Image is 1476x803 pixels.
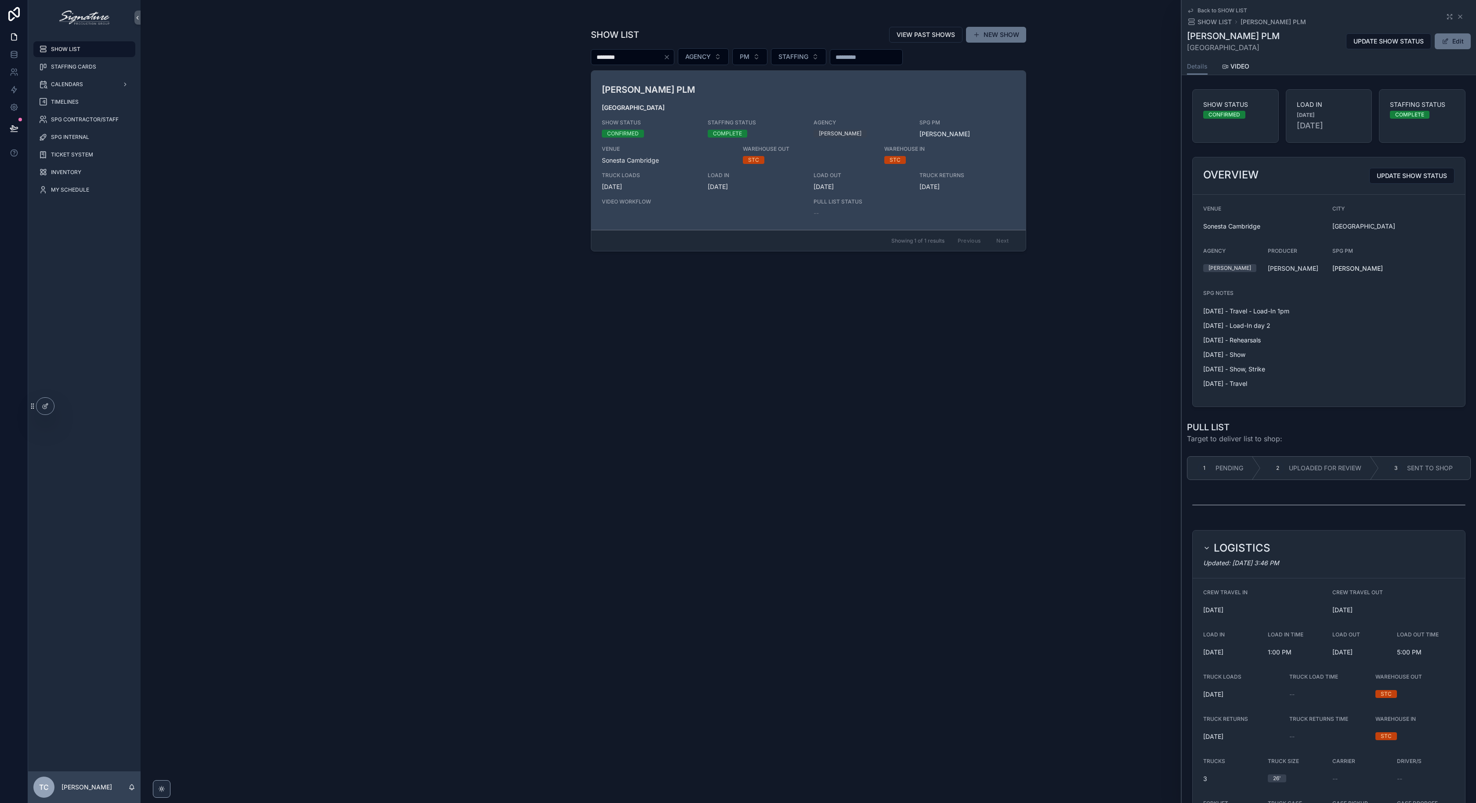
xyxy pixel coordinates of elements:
[1214,541,1270,555] h2: LOGISTICS
[1332,205,1345,212] span: CITY
[1332,648,1390,657] span: [DATE]
[678,48,729,65] button: Select Button
[51,98,79,105] span: TIMELINES
[1353,37,1424,46] span: UPDATE SHOW STATUS
[1208,264,1251,272] div: [PERSON_NAME]
[1407,464,1453,472] span: SENT TO SHOP
[1203,559,1279,567] em: Updated: [DATE] 3:46 PM
[51,63,96,70] span: STAFFING CARDS
[1203,648,1261,657] span: [DATE]
[732,48,767,65] button: Select Button
[1197,7,1247,14] span: Back to SHOW LIST
[1289,716,1348,722] span: TRUCK RETURNS TIME
[602,182,697,191] span: [DATE]
[891,237,944,244] span: Showing 1 of 1 results
[1397,648,1454,657] span: 5:00 PM
[1203,732,1282,741] span: [DATE]
[1203,690,1282,699] span: [DATE]
[1203,168,1259,182] h2: OVERVIEW
[897,30,955,39] span: VIEW PAST SHOWS
[1197,18,1232,26] span: SHOW LIST
[28,35,141,209] div: scrollable content
[1203,247,1226,254] span: AGENCY
[1187,58,1208,75] a: Details
[1187,421,1282,433] h1: PULL LIST
[1377,171,1447,180] span: UPDATE SHOW STATUS
[1332,247,1353,254] span: SPG PM
[39,782,49,792] span: TC
[1297,100,1361,109] span: LOAD IN
[1230,62,1249,71] span: VIDEO
[1203,335,1325,345] p: [DATE] - Rehearsals
[1381,690,1392,698] div: STC
[1289,732,1295,741] span: --
[1203,321,1325,330] p: [DATE] - Load-In day 2
[1276,465,1279,472] span: 2
[919,119,1015,126] span: SPG PM
[591,71,1026,230] a: [PERSON_NAME] PLM[GEOGRAPHIC_DATA]SHOW STATUSCONFIRMEDSTAFFING STATUSCOMPLETEAGENCY[PERSON_NAME]S...
[819,130,861,138] div: [PERSON_NAME]
[1397,758,1422,764] span: DRIVER/S
[51,116,119,123] span: SPG CONTRACTOR/STAFF
[1203,350,1325,359] p: [DATE] - Show
[33,59,135,75] a: STAFFING CARDS
[51,134,89,141] span: SPG INTERNAL
[740,52,749,61] span: PM
[1268,648,1325,657] span: 1:00 PM
[1241,18,1306,26] a: [PERSON_NAME] PLM
[33,76,135,92] a: CALENDARS
[51,186,89,193] span: MY SCHEDULE
[1332,264,1383,273] span: [PERSON_NAME]
[663,54,674,61] button: Clear
[1187,433,1282,444] span: Target to deliver list to shop:
[33,94,135,110] a: TIMELINES
[1222,58,1249,76] a: VIDEO
[602,172,697,179] span: TRUCK LOADS
[1273,774,1281,782] div: 26'
[1332,774,1338,783] span: --
[1297,120,1361,132] span: [DATE]
[1435,33,1471,49] button: Edit
[708,172,803,179] span: LOAD IN
[51,81,83,88] span: CALENDARS
[1203,606,1325,614] span: [DATE]
[708,182,803,191] span: [DATE]
[1203,379,1325,388] p: [DATE] - Travel
[1332,631,1360,638] span: LOAD OUT
[1268,264,1325,273] span: [PERSON_NAME]
[1390,100,1454,109] span: STAFFING STATUS
[1187,62,1208,71] span: Details
[1203,205,1221,212] span: VENUE
[59,11,109,25] img: App logo
[33,182,135,198] a: MY SCHEDULE
[602,119,697,126] span: SHOW STATUS
[1203,100,1268,109] span: SHOW STATUS
[708,119,803,126] span: STAFFING STATUS
[1375,716,1416,722] span: WAREHOUSE IN
[814,172,909,179] span: LOAD OUT
[1203,465,1205,472] span: 1
[1395,111,1424,119] div: COMPLETE
[1394,465,1397,472] span: 3
[1381,732,1392,740] div: STC
[748,156,759,164] div: STC
[884,145,980,153] span: WAREHOUSE IN
[919,172,1015,179] span: TRUCK RETURNS
[1203,774,1261,783] span: 3
[1216,464,1243,472] span: PENDING
[1203,222,1325,231] span: Sonesta Cambridge
[1289,673,1338,680] span: TRUCK LOAD TIME
[1332,758,1355,764] span: CARRIER
[1332,222,1454,231] span: [GEOGRAPHIC_DATA]
[778,52,808,61] span: STAFFING
[33,147,135,163] a: TICKET SYSTEM
[33,164,135,180] a: INVENTORY
[771,48,826,65] button: Select Button
[814,182,909,191] span: [DATE]
[1203,290,1234,296] span: SPG NOTES
[1332,606,1454,614] span: [DATE]
[602,104,665,111] strong: [GEOGRAPHIC_DATA]
[1203,364,1325,374] p: [DATE] - Show, Strike
[1187,18,1232,26] a: SHOW LIST
[1203,758,1225,764] span: TRUCKS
